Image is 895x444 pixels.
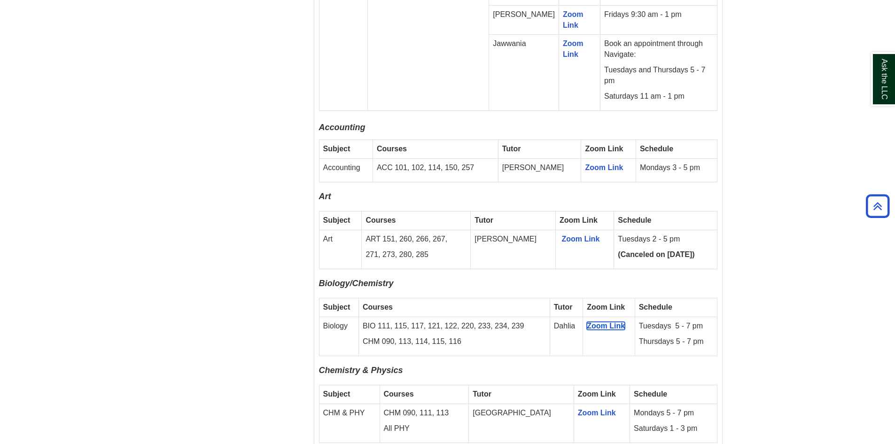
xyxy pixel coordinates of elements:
p: CHM 090, 113, 114, 115, 116 [363,336,546,347]
td: Jawwania [489,35,559,110]
strong: Schedule [634,390,667,398]
strong: Schedule [640,145,673,153]
strong: Zoom Link [560,216,598,224]
span: Accounting [319,123,366,132]
a: Zoom Link [585,164,623,171]
p: ACC 101, 102, 114, 150, 257 [377,163,494,173]
strong: Subject [323,145,350,153]
p: Book an appointment through Navigate: [604,39,713,60]
p: Tuesdays and Thursdays 5 - 7 pm [604,65,713,86]
p: All PHY [384,423,465,434]
td: Accounting [319,158,373,182]
td: [PERSON_NAME] [498,158,581,182]
p: Fridays 9:30 am - 1 pm [604,9,713,20]
strong: Courses [366,216,396,224]
td: [GEOGRAPHIC_DATA] [469,404,574,443]
strong: Tutor [502,145,521,153]
strong: Zoom Link [578,390,616,398]
a: Zoom Link [561,235,599,243]
p: Saturdays 11 am - 1 pm [604,91,713,102]
td: CHM & PHY [319,404,380,443]
strong: Tutor [554,303,573,311]
a: Zoom Link [563,10,584,29]
strong: Courses [384,390,414,398]
strong: Zoom Link [587,303,625,311]
p: Tuesdays 5 - 7 pm [639,321,713,332]
strong: Courses [377,145,407,153]
p: ART 151, 260, 266, 267, [366,234,467,245]
strong: Courses [363,303,393,311]
strong: Tutor [475,216,493,224]
strong: Subject [323,390,350,398]
p: Mondays 5 - 7 pm [634,408,713,419]
a: Zoom Link [563,39,584,58]
a: Back to Top [863,200,893,212]
td: [PERSON_NAME] [471,230,556,269]
span: Art [319,192,331,201]
td: Biology [319,317,358,356]
a: Zoom Link [587,322,625,330]
strong: Schedule [618,216,651,224]
span: Chemistry & Physics [319,366,403,375]
p: BIO 111, 115, 117, 121, 122, 220, 233, 234, 239 [363,321,546,332]
td: Art [319,230,362,269]
strong: (Canceled on [DATE]) [618,250,694,258]
strong: Subject [323,303,350,311]
span: Biology/Chemistry [319,279,394,288]
strong: Subject [323,216,350,224]
p: Mondays 3 - 5 pm [640,163,713,173]
a: Zoom Link [578,409,616,417]
strong: Schedule [639,303,672,311]
td: Dahlia [550,317,583,356]
strong: Zoom Link [585,145,623,153]
p: Saturdays 1 - 3 pm [634,423,713,434]
p: Thursdays 5 - 7 pm [639,336,713,347]
p: CHM 090, 111, 113 [384,408,465,419]
p: 271, 273, 280, 285 [366,249,467,260]
strong: Tutor [473,390,491,398]
p: Tuesdays 2 - 5 pm [618,234,713,245]
td: [PERSON_NAME] [489,5,559,35]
